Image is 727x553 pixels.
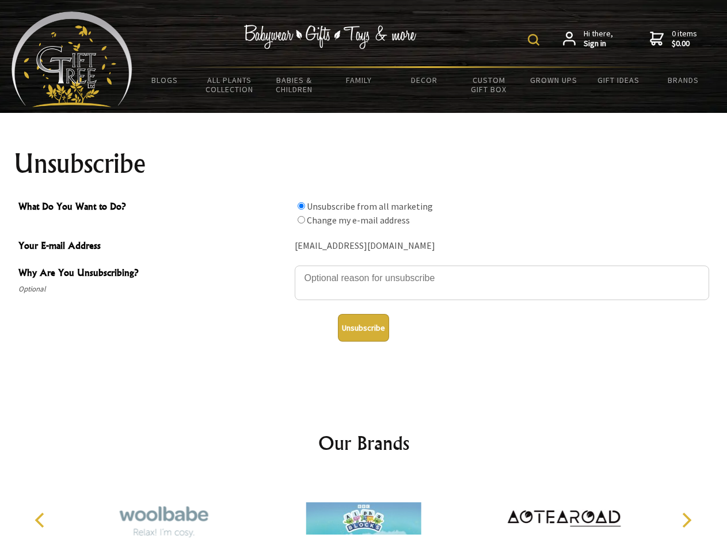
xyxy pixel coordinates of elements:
span: Your E-mail Address [18,238,289,255]
label: Change my e-mail address [307,214,410,226]
a: Family [327,68,392,92]
h2: Our Brands [23,429,705,457]
img: product search [528,34,539,46]
a: BLOGS [132,68,197,92]
img: Babyware - Gifts - Toys and more... [12,12,132,107]
textarea: Why Are You Unsubscribing? [295,266,709,300]
a: Custom Gift Box [456,68,522,101]
a: All Plants Collection [197,68,262,101]
button: Previous [29,507,54,533]
span: What Do You Want to Do? [18,199,289,216]
a: Babies & Children [262,68,327,101]
input: What Do You Want to Do? [298,202,305,210]
button: Unsubscribe [338,314,389,342]
strong: Sign in [584,39,613,49]
span: 0 items [672,28,697,49]
button: Next [673,507,699,533]
a: Decor [391,68,456,92]
span: Why Are You Unsubscribing? [18,266,289,282]
div: [EMAIL_ADDRESS][DOMAIN_NAME] [295,237,709,255]
img: Babywear - Gifts - Toys & more [244,25,417,49]
a: 0 items$0.00 [650,29,697,49]
label: Unsubscribe from all marketing [307,200,433,212]
input: What Do You Want to Do? [298,216,305,224]
span: Optional [18,282,289,296]
span: Hi there, [584,29,613,49]
a: Brands [651,68,716,92]
a: Hi there,Sign in [563,29,613,49]
h1: Unsubscribe [14,150,714,177]
a: Grown Ups [521,68,586,92]
strong: $0.00 [672,39,697,49]
a: Gift Ideas [586,68,651,92]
